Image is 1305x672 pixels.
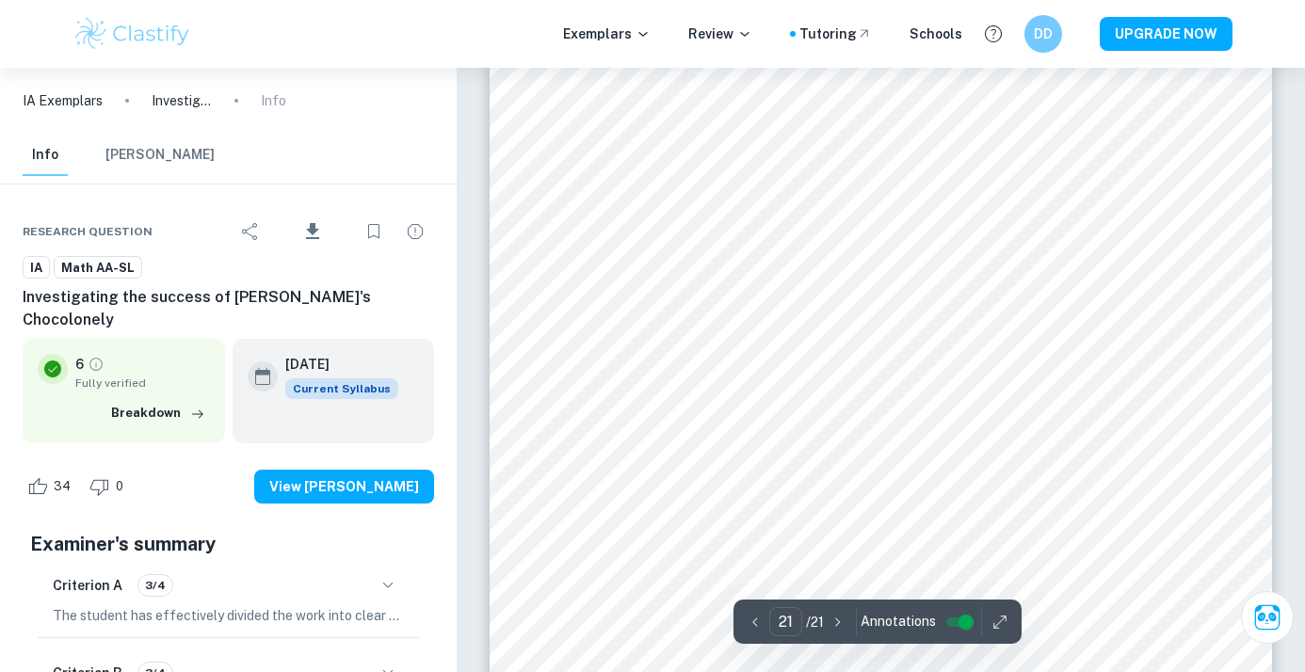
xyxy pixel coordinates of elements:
[24,259,49,278] span: IA
[806,612,824,632] p: / 21
[261,90,286,111] p: Info
[105,135,215,176] button: [PERSON_NAME]
[23,286,434,331] h6: Investigating the success of [PERSON_NAME]'s Chocolonely
[1241,591,1294,644] button: Ask Clai
[23,256,50,280] a: IA
[688,24,752,44] p: Review
[23,472,81,502] div: Like
[152,90,212,111] p: Investigating the success of [PERSON_NAME]'s Chocolonely
[72,15,192,53] img: Clastify logo
[85,472,134,502] div: Dislike
[232,213,269,250] div: Share
[23,90,103,111] a: IA Exemplars
[861,612,936,632] span: Annotations
[355,213,393,250] div: Bookmark
[1100,17,1232,51] button: UPGRADE NOW
[273,207,351,256] div: Download
[1033,24,1055,44] h6: DD
[254,470,434,504] button: View [PERSON_NAME]
[88,356,105,373] a: Grade fully verified
[285,378,398,399] span: Current Syllabus
[54,256,142,280] a: Math AA-SL
[799,24,872,44] a: Tutoring
[910,24,962,44] a: Schools
[977,18,1009,50] button: Help and Feedback
[53,605,404,626] p: The student has effectively divided the work into clear sections, including an introduction, body...
[396,213,434,250] div: Report issue
[75,375,210,392] span: Fully verified
[285,354,383,375] h6: [DATE]
[285,378,398,399] div: This exemplar is based on the current syllabus. Feel free to refer to it for inspiration/ideas wh...
[43,477,81,496] span: 34
[106,399,210,427] button: Breakdown
[138,577,172,594] span: 3/4
[23,135,68,176] button: Info
[563,24,651,44] p: Exemplars
[1024,15,1062,53] button: DD
[75,354,84,375] p: 6
[53,575,122,596] h6: Criterion A
[30,530,427,558] h5: Examiner's summary
[105,477,134,496] span: 0
[55,259,141,278] span: Math AA-SL
[23,223,153,240] span: Research question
